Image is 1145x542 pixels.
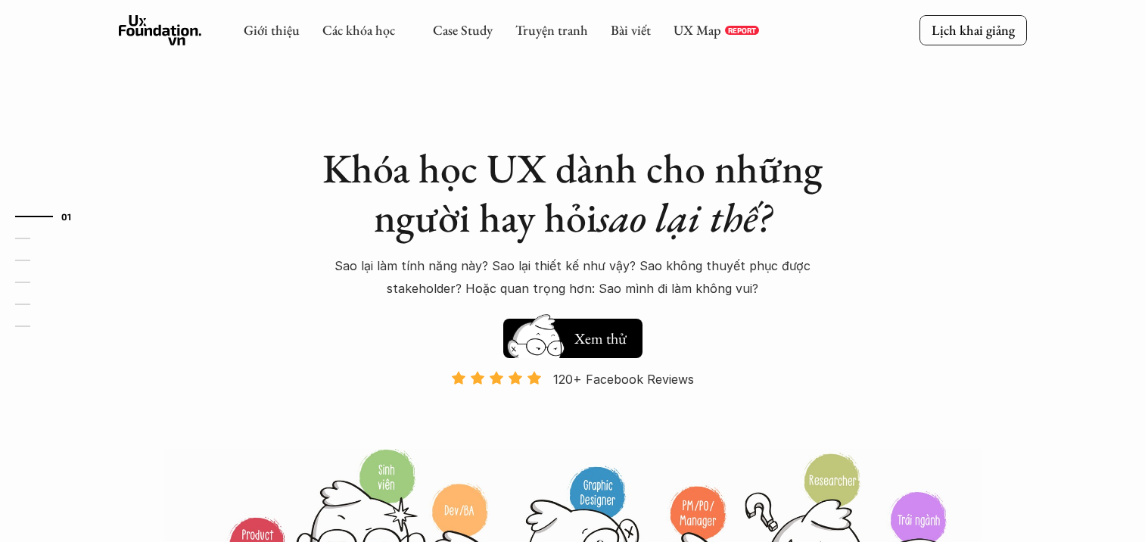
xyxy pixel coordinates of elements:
[728,26,756,35] p: REPORT
[433,21,493,39] a: Case Study
[725,26,759,35] a: REPORT
[61,210,72,221] strong: 01
[611,21,651,39] a: Bài viết
[15,207,87,226] a: 01
[322,21,395,39] a: Các khóa học
[919,15,1027,45] a: Lịch khai giảng
[503,311,643,358] a: Xem thử
[597,191,771,244] em: sao lại thế?
[515,21,588,39] a: Truyện tranh
[438,370,708,447] a: 120+ Facebook Reviews
[674,21,721,39] a: UX Map
[574,328,627,349] h5: Xem thử
[553,368,694,391] p: 120+ Facebook Reviews
[932,21,1015,39] p: Lịch khai giảng
[244,21,300,39] a: Giới thiệu
[308,254,838,301] p: Sao lại làm tính năng này? Sao lại thiết kế như vậy? Sao không thuyết phục được stakeholder? Hoặc...
[308,144,838,242] h1: Khóa học UX dành cho những người hay hỏi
